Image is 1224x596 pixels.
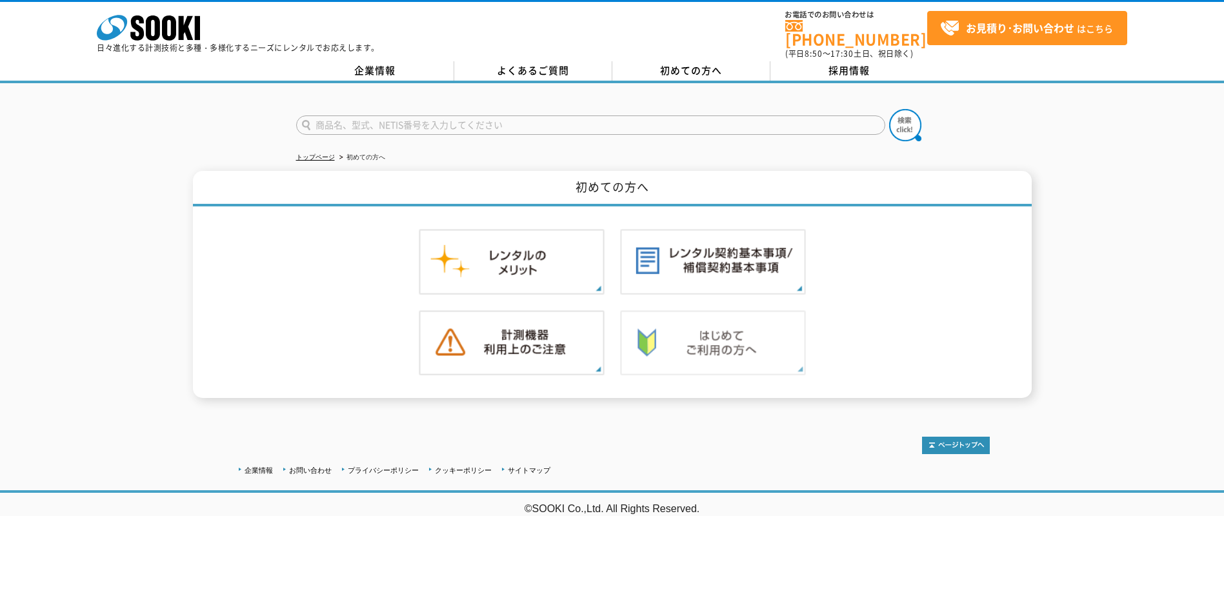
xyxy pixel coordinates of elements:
span: お電話でのお問い合わせは [785,11,927,19]
a: 採用情報 [770,61,928,81]
p: 日々進化する計測技術と多種・多様化するニーズにレンタルでお応えします。 [97,44,379,52]
a: お見積り･お問い合わせはこちら [927,11,1127,45]
a: よくあるご質問 [454,61,612,81]
li: 初めての方へ [337,151,385,164]
strong: お見積り･お問い合わせ [966,20,1074,35]
a: サイトマップ [508,466,550,474]
a: お問い合わせ [289,466,332,474]
span: (平日 ～ 土日、祝日除く) [785,48,913,59]
a: 初めての方へ [612,61,770,81]
a: 企業情報 [245,466,273,474]
a: プライバシーポリシー [348,466,419,474]
span: 17:30 [830,48,854,59]
img: 初めての方へ [620,310,806,376]
span: はこちら [940,19,1113,38]
a: クッキーポリシー [435,466,492,474]
input: 商品名、型式、NETIS番号を入力してください [296,115,885,135]
h1: 初めての方へ [193,171,1032,206]
img: btn_search.png [889,109,921,141]
img: 計測機器ご利用上のご注意 [419,310,605,376]
img: レンタルのメリット [419,229,605,295]
a: 企業情報 [296,61,454,81]
span: 初めての方へ [660,63,722,77]
img: レンタル契約基本事項／補償契約基本事項 [620,229,806,295]
a: トップページ [296,154,335,161]
a: [PHONE_NUMBER] [785,20,927,46]
img: トップページへ [922,437,990,454]
span: 8:50 [805,48,823,59]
